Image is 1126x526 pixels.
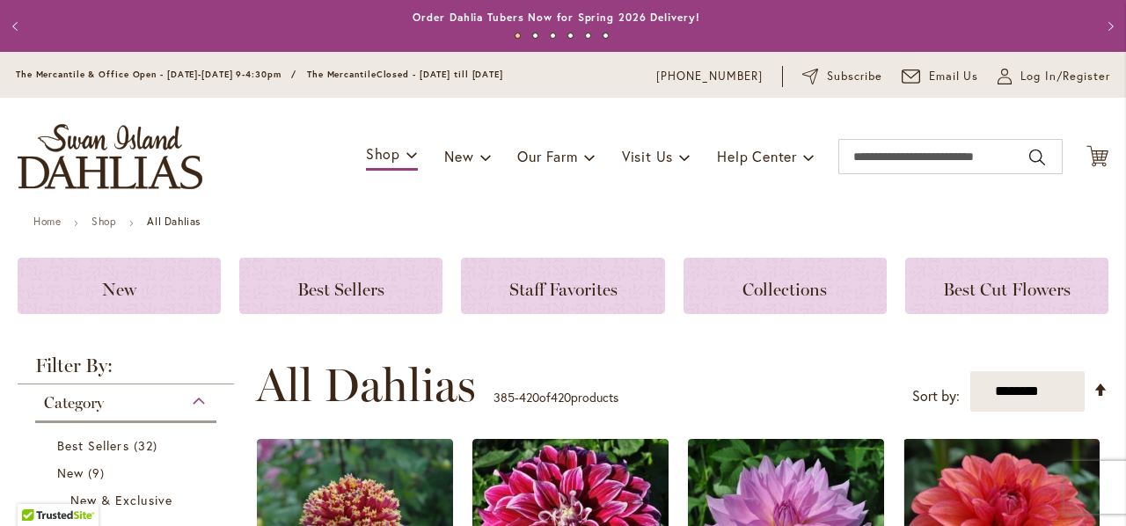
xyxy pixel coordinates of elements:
[603,33,609,39] button: 6 of 6
[943,279,1071,300] span: Best Cut Flowers
[239,258,442,314] a: Best Sellers
[912,380,960,413] label: Sort by:
[902,68,979,85] a: Email Us
[827,68,882,85] span: Subscribe
[461,258,664,314] a: Staff Favorites
[802,68,882,85] a: Subscribe
[1020,68,1110,85] span: Log In/Register
[742,279,827,300] span: Collections
[18,124,202,189] a: store logo
[515,33,521,39] button: 1 of 6
[567,33,574,39] button: 4 of 6
[998,68,1110,85] a: Log In/Register
[517,147,577,165] span: Our Farm
[519,389,539,405] span: 420
[18,356,234,384] strong: Filter By:
[366,144,400,163] span: Shop
[905,258,1108,314] a: Best Cut Flowers
[18,258,221,314] a: New
[494,384,618,412] p: - of products
[656,68,763,85] a: [PHONE_NUMBER]
[16,69,377,80] span: The Mercantile & Office Open - [DATE]-[DATE] 9-4:30pm / The Mercantile
[91,215,116,228] a: Shop
[57,437,129,454] span: Best Sellers
[622,147,673,165] span: Visit Us
[102,279,136,300] span: New
[532,33,538,39] button: 2 of 6
[88,464,109,482] span: 9
[57,464,199,482] a: New
[494,389,515,405] span: 385
[929,68,979,85] span: Email Us
[70,492,172,508] span: New & Exclusive
[134,436,162,455] span: 32
[377,69,503,80] span: Closed - [DATE] till [DATE]
[1091,9,1126,44] button: Next
[33,215,61,228] a: Home
[550,33,556,39] button: 3 of 6
[444,147,473,165] span: New
[509,279,618,300] span: Staff Favorites
[57,464,84,481] span: New
[684,258,887,314] a: Collections
[551,389,571,405] span: 420
[717,147,797,165] span: Help Center
[147,215,201,228] strong: All Dahlias
[57,436,199,455] a: Best Sellers
[297,279,384,300] span: Best Sellers
[256,359,476,412] span: All Dahlias
[44,393,104,413] span: Category
[413,11,699,24] a: Order Dahlia Tubers Now for Spring 2026 Delivery!
[585,33,591,39] button: 5 of 6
